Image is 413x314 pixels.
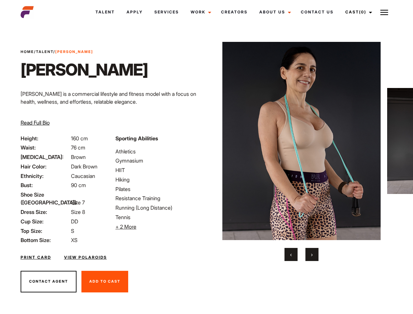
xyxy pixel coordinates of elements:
span: Read Full Bio [21,119,50,126]
button: Contact Agent [21,271,77,292]
p: Through her modeling and wellness brand, HEAL, she inspires others on their wellness journeys—cha... [21,111,203,134]
li: Resistance Training [115,194,202,202]
a: Home [21,49,34,54]
strong: Sporting Abilities [115,135,158,142]
img: cropped-aefm-brand-fav-22-square.png [21,6,34,19]
button: Add To Cast [81,271,128,292]
button: Read Full Bio [21,119,50,127]
span: Ethnicity: [21,172,70,180]
span: Bust: [21,181,70,189]
a: Print Card [21,254,51,260]
span: Dress Size: [21,208,70,216]
span: Waist: [21,144,70,151]
span: + 2 More [115,223,136,230]
span: 90 cm [71,182,86,188]
span: Dark Brown [71,163,97,170]
h1: [PERSON_NAME] [21,60,148,79]
span: [MEDICAL_DATA]: [21,153,70,161]
li: Athletics [115,148,202,155]
li: Gymnasium [115,157,202,165]
a: About Us [253,3,295,21]
span: XS [71,237,77,243]
span: (0) [359,9,366,14]
span: Size 8 [71,209,85,215]
span: Previous [290,251,292,258]
a: Creators [215,3,253,21]
a: Apply [121,3,148,21]
span: 76 cm [71,144,85,151]
a: View Polaroids [64,254,107,260]
li: Running (Long Distance) [115,204,202,212]
span: / / [21,49,93,55]
li: Pilates [115,185,202,193]
span: Bottom Size: [21,236,70,244]
span: Height: [21,134,70,142]
a: Services [148,3,185,21]
span: Add To Cast [89,279,120,284]
li: HIIT [115,166,202,174]
a: Talent [90,3,121,21]
span: DD [71,218,78,225]
p: [PERSON_NAME] is a commercial lifestyle and fitness model with a focus on health, wellness, and e... [21,90,203,106]
a: Work [185,3,215,21]
a: Talent [36,49,53,54]
img: Burger icon [380,9,388,16]
a: Cast(0) [339,3,376,21]
span: Cup Size: [21,218,70,225]
li: Tennis [115,213,202,221]
span: Brown [71,154,86,160]
span: Size 7 [71,199,85,206]
li: Hiking [115,176,202,183]
strong: [PERSON_NAME] [55,49,93,54]
span: Shoe Size ([GEOGRAPHIC_DATA]): [21,191,70,206]
span: Top Size: [21,227,70,235]
span: Next [311,251,313,258]
span: Hair Color: [21,163,70,170]
span: 160 cm [71,135,88,142]
span: S [71,228,74,234]
a: Contact Us [295,3,339,21]
span: Caucasian [71,173,95,179]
